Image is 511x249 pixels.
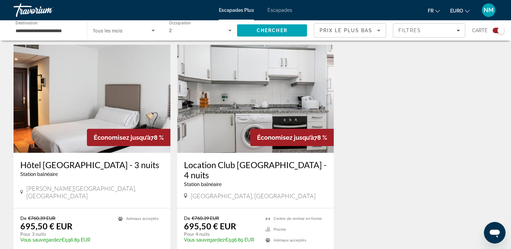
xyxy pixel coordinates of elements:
[16,21,38,25] span: Destination
[450,6,470,16] button: Changer de devise
[268,7,292,13] a: Escapades
[257,28,287,33] span: Chercher
[428,8,434,14] span: Fr
[274,227,286,232] span: Piscine
[126,217,159,221] span: Animaux acceptés
[14,45,170,153] img: Hôtel Sierra Y Cal - 3 nuits
[20,237,61,243] span: Vous sauvegardez
[257,134,314,141] span: Économisez jusqu’à
[20,231,111,237] p: Pour 3 nuits
[16,27,78,35] input: Sélectionnez la destination
[484,222,506,244] iframe: Bouton de lancement de la fenêtre de messagerie
[237,24,307,37] button: Rechercher
[398,28,421,33] span: Filtres
[177,45,334,153] img: Location Club Marbella - 4 nuits
[184,231,259,237] p: Pour 4 nuits
[274,217,322,221] span: Centre de remise en forme
[184,160,327,180] a: Location Club [GEOGRAPHIC_DATA] - 4 nuits
[191,192,316,200] span: [GEOGRAPHIC_DATA], [GEOGRAPHIC_DATA]
[450,8,463,14] span: EURO
[184,182,222,187] span: Station balnéaire
[93,28,123,33] span: Tous les mois
[20,172,58,177] span: Station balnéaire
[14,1,81,19] a: Travorium
[184,237,254,243] font: €596.89 EUR
[169,28,172,33] span: 2
[20,160,164,170] a: Hôtel [GEOGRAPHIC_DATA] - 3 nuits
[320,26,380,35] mat-select: Trier par
[26,185,164,200] span: [PERSON_NAME][GEOGRAPHIC_DATA], [GEOGRAPHIC_DATA]
[20,221,72,231] font: 695,50 € EUR
[20,215,26,221] span: De
[192,215,219,221] span: €760.39 EUR
[320,28,373,33] span: Prix le plus bas
[184,237,225,243] span: Vous sauvegardez
[219,7,254,13] a: Escapades Plus
[184,215,190,221] span: De
[169,21,191,26] span: Occupation
[94,134,150,141] span: Économisez jusqu’à
[184,221,236,231] font: 695,50 € EUR
[480,3,497,17] button: Menu utilisateur
[484,7,494,14] span: NM
[274,238,306,243] span: Animaux acceptés
[20,237,90,243] font: €596.89 EUR
[250,129,334,146] div: 78 %
[393,23,465,38] button: Filtres
[472,26,488,35] span: Carte
[428,6,440,16] button: Changer la langue
[28,215,55,221] span: €760.39 EUR
[87,129,170,146] div: 78 %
